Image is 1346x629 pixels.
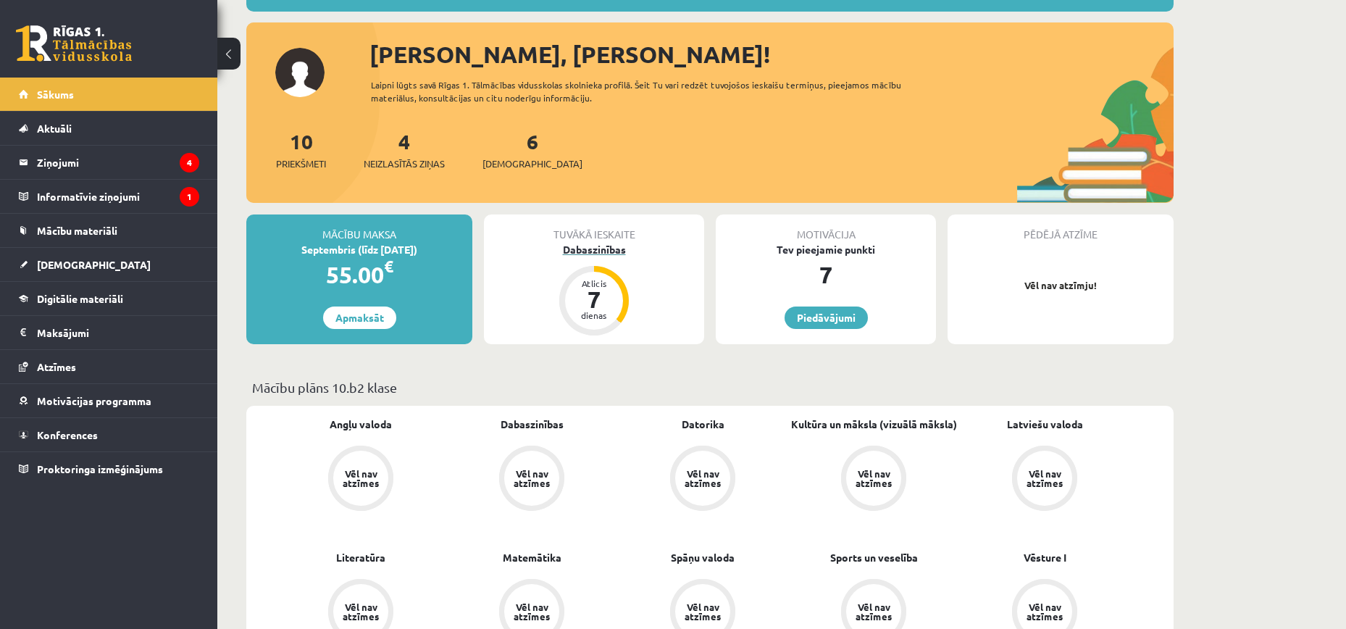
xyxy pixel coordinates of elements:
div: Mācību maksa [246,214,472,242]
a: Spāņu valoda [671,550,735,565]
div: Vēl nav atzīmes [340,469,381,488]
div: Vēl nav atzīmes [340,602,381,621]
a: Dabaszinības Atlicis 7 dienas [484,242,704,338]
span: [DEMOGRAPHIC_DATA] [482,157,582,171]
span: Atzīmes [37,360,76,373]
p: Vēl nav atzīmju! [955,278,1166,293]
a: Motivācijas programma [19,384,199,417]
a: Apmaksāt [323,307,396,329]
div: Vēl nav atzīmes [511,469,552,488]
span: Priekšmeti [276,157,326,171]
div: Atlicis [572,279,616,288]
div: 7 [716,257,936,292]
div: 7 [572,288,616,311]
span: Mācību materiāli [37,224,117,237]
span: Digitālie materiāli [37,292,123,305]
div: Vēl nav atzīmes [1024,602,1065,621]
span: Konferences [37,428,98,441]
a: 4Neizlasītās ziņas [364,128,445,171]
a: Vēl nav atzīmes [275,446,446,514]
a: Digitālie materiāli [19,282,199,315]
legend: Informatīvie ziņojumi [37,180,199,213]
a: Literatūra [336,550,385,565]
a: [DEMOGRAPHIC_DATA] [19,248,199,281]
div: Vēl nav atzīmes [1024,469,1065,488]
span: Proktoringa izmēģinājums [37,462,163,475]
span: Neizlasītās ziņas [364,157,445,171]
a: Piedāvājumi [785,307,868,329]
a: Vēsture I [1024,550,1066,565]
span: [DEMOGRAPHIC_DATA] [37,258,151,271]
a: Kultūra un māksla (vizuālā māksla) [791,417,957,432]
legend: Maksājumi [37,316,199,349]
a: Vēl nav atzīmes [959,446,1130,514]
a: 10Priekšmeti [276,128,326,171]
a: Mācību materiāli [19,214,199,247]
div: Vēl nav atzīmes [682,602,723,621]
div: Tuvākā ieskaite [484,214,704,242]
a: 6[DEMOGRAPHIC_DATA] [482,128,582,171]
span: Sākums [37,88,74,101]
a: Sports un veselība [830,550,918,565]
a: Ziņojumi4 [19,146,199,179]
a: Maksājumi [19,316,199,349]
div: Laipni lūgts savā Rīgas 1. Tālmācības vidusskolas skolnieka profilā. Šeit Tu vari redzēt tuvojošo... [371,78,927,104]
div: 55.00 [246,257,472,292]
a: Aktuāli [19,112,199,145]
i: 4 [180,153,199,172]
legend: Ziņojumi [37,146,199,179]
a: Vēl nav atzīmes [446,446,617,514]
span: Motivācijas programma [37,394,151,407]
a: Matemātika [503,550,561,565]
a: Datorika [682,417,724,432]
span: Aktuāli [37,122,72,135]
a: Rīgas 1. Tālmācības vidusskola [16,25,132,62]
div: Pēdējā atzīme [948,214,1174,242]
div: Tev pieejamie punkti [716,242,936,257]
a: Konferences [19,418,199,451]
div: Vēl nav atzīmes [853,602,894,621]
div: Vēl nav atzīmes [853,469,894,488]
div: Dabaszinības [484,242,704,257]
span: € [384,256,393,277]
div: [PERSON_NAME], [PERSON_NAME]! [369,37,1174,72]
a: Proktoringa izmēģinājums [19,452,199,486]
a: Sākums [19,78,199,111]
a: Dabaszinības [501,417,564,432]
div: Vēl nav atzīmes [682,469,723,488]
div: Motivācija [716,214,936,242]
div: Vēl nav atzīmes [511,602,552,621]
div: Septembris (līdz [DATE]) [246,242,472,257]
a: Vēl nav atzīmes [617,446,788,514]
a: Vēl nav atzīmes [788,446,959,514]
div: dienas [572,311,616,320]
a: Angļu valoda [330,417,392,432]
a: Informatīvie ziņojumi1 [19,180,199,213]
a: Atzīmes [19,350,199,383]
p: Mācību plāns 10.b2 klase [252,378,1168,397]
i: 1 [180,187,199,207]
a: Latviešu valoda [1007,417,1083,432]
